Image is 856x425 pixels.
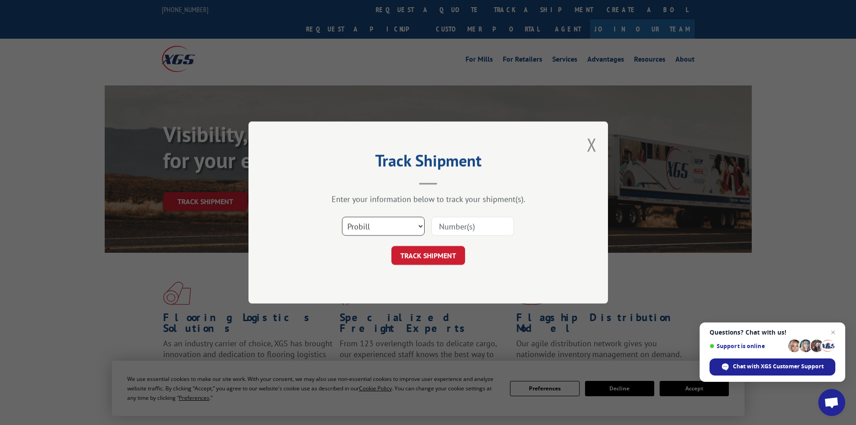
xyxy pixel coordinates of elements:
[828,327,838,338] span: Close chat
[818,389,845,416] div: Open chat
[733,362,824,371] span: Chat with XGS Customer Support
[710,329,835,336] span: Questions? Chat with us!
[587,133,597,157] button: Close modal
[431,217,514,236] input: Number(s)
[710,343,785,349] span: Support is online
[293,154,563,171] h2: Track Shipment
[293,194,563,204] div: Enter your information below to track your shipment(s).
[710,358,835,376] div: Chat with XGS Customer Support
[391,246,465,265] button: TRACK SHIPMENT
